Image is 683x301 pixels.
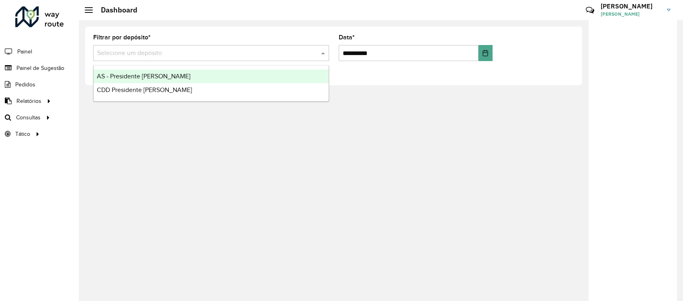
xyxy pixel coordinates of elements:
[581,2,599,19] a: Contato Rápido
[93,6,137,14] h2: Dashboard
[601,2,661,10] h3: [PERSON_NAME]
[97,73,190,80] span: AS - Presidente [PERSON_NAME]
[479,45,492,61] button: Choose Date
[93,33,151,42] label: Filtrar por depósito
[16,64,64,72] span: Painel de Sugestão
[15,80,35,89] span: Pedidos
[15,130,30,138] span: Tático
[601,10,661,18] span: [PERSON_NAME]
[16,97,41,105] span: Relatórios
[97,86,192,93] span: CDD Presidente [PERSON_NAME]
[339,33,355,42] label: Data
[16,113,41,122] span: Consultas
[93,65,329,102] ng-dropdown-panel: Options list
[17,47,32,56] span: Painel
